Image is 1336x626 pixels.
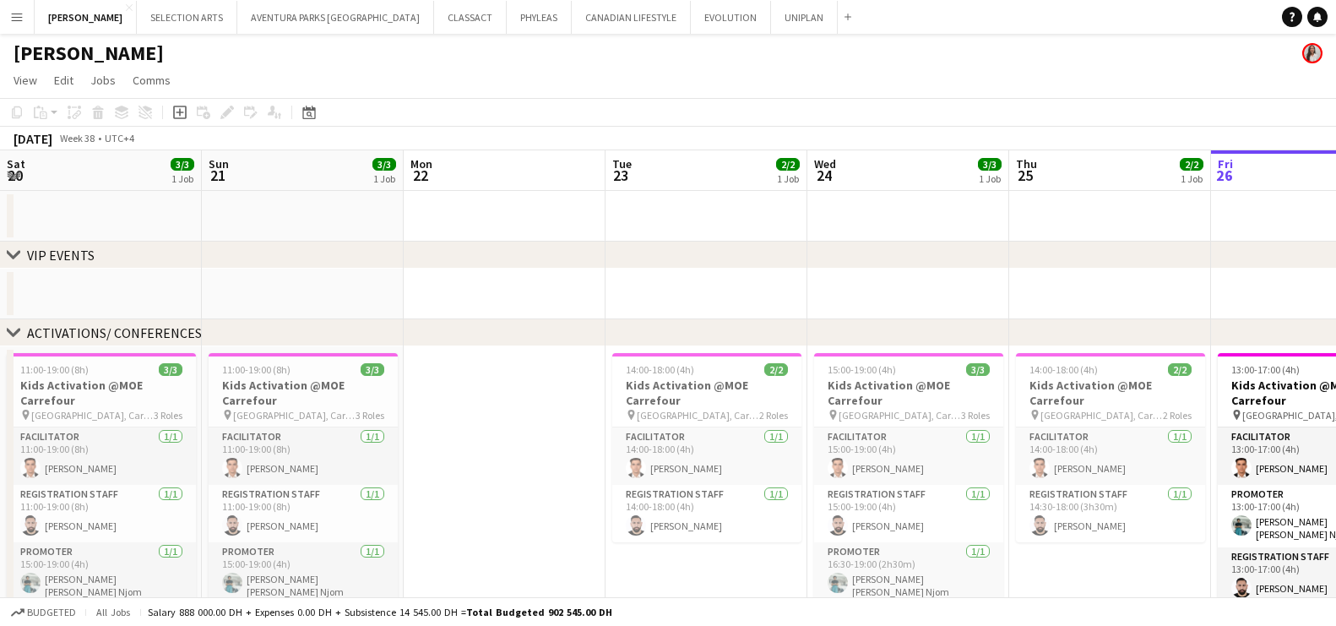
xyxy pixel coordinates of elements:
app-card-role: Registration Staff1/114:30-18:00 (3h30m)[PERSON_NAME] [1016,485,1205,542]
span: [GEOGRAPHIC_DATA], Carrefour [1040,409,1163,422]
div: 1 Job [777,172,799,185]
span: 13:00-17:00 (4h) [1231,363,1300,376]
span: 23 [610,166,632,185]
span: 3/3 [978,158,1002,171]
button: AVENTURA PARKS [GEOGRAPHIC_DATA] [237,1,434,34]
h3: Kids Activation @MOE Carrefour [814,378,1003,408]
span: 3 Roles [356,409,384,422]
app-job-card: 14:00-18:00 (4h)2/2Kids Activation @MOE Carrefour [GEOGRAPHIC_DATA], Carrefour2 RolesFacilitator1... [612,353,801,542]
span: Budgeted [27,607,76,618]
div: UTC+4 [105,132,134,144]
span: 2/2 [1180,158,1203,171]
h1: [PERSON_NAME] [14,41,164,66]
a: Comms [126,69,177,91]
span: Wed [814,156,836,171]
app-card-role: Facilitator1/114:00-18:00 (4h)[PERSON_NAME] [612,427,801,485]
h3: Kids Activation @MOE Carrefour [7,378,196,408]
span: [GEOGRAPHIC_DATA], Carrefour [31,409,154,422]
span: Week 38 [56,132,98,144]
app-card-role: Registration Staff1/114:00-18:00 (4h)[PERSON_NAME] [612,485,801,542]
div: Salary 888 000.00 DH + Expenses 0.00 DH + Subsistence 14 545.00 DH = [148,606,612,618]
span: 2 Roles [1163,409,1192,422]
span: [GEOGRAPHIC_DATA], Carrefour [839,409,961,422]
div: VIP EVENTS [27,247,95,264]
span: 24 [812,166,836,185]
span: Total Budgeted 902 545.00 DH [466,606,612,618]
button: EVOLUTION [691,1,771,34]
app-card-role: Registration Staff1/111:00-19:00 (8h)[PERSON_NAME] [7,485,196,542]
div: [DATE] [14,130,52,147]
span: 25 [1013,166,1037,185]
app-card-role: Facilitator1/114:00-18:00 (4h)[PERSON_NAME] [1016,427,1205,485]
app-card-role: Promoter1/115:00-19:00 (4h)[PERSON_NAME] [PERSON_NAME] Njom [7,542,196,605]
span: All jobs [93,606,133,618]
div: 1 Job [979,172,1001,185]
span: [GEOGRAPHIC_DATA], Carrefour [637,409,759,422]
span: 3/3 [159,363,182,376]
button: CLASSACT [434,1,507,34]
span: 3 Roles [154,409,182,422]
div: 1 Job [373,172,395,185]
span: 21 [206,166,229,185]
app-job-card: 14:00-18:00 (4h)2/2Kids Activation @MOE Carrefour [GEOGRAPHIC_DATA], Carrefour2 RolesFacilitator1... [1016,353,1205,542]
span: 15:00-19:00 (4h) [828,363,896,376]
span: Fri [1218,156,1233,171]
app-card-role: Registration Staff1/115:00-19:00 (4h)[PERSON_NAME] [814,485,1003,542]
app-user-avatar: Ines de Puybaudet [1302,43,1322,63]
app-job-card: 11:00-19:00 (8h)3/3Kids Activation @MOE Carrefour [GEOGRAPHIC_DATA], Carrefour3 RolesFacilitator1... [7,353,196,603]
span: Comms [133,73,171,88]
button: SELECTION ARTS [137,1,237,34]
span: 3/3 [171,158,194,171]
span: 3/3 [372,158,396,171]
a: Jobs [84,69,122,91]
div: ACTIVATIONS/ CONFERENCES [27,324,202,341]
span: Edit [54,73,73,88]
span: 2/2 [764,363,788,376]
div: 1 Job [171,172,193,185]
div: 1 Job [1181,172,1203,185]
app-card-role: Facilitator1/111:00-19:00 (8h)[PERSON_NAME] [209,427,398,485]
a: View [7,69,44,91]
button: [PERSON_NAME] [35,1,137,34]
span: Mon [410,156,432,171]
span: 2/2 [776,158,800,171]
span: 2 Roles [759,409,788,422]
button: CANADIAN LIFESTYLE [572,1,691,34]
span: 11:00-19:00 (8h) [222,363,291,376]
span: 26 [1215,166,1233,185]
h3: Kids Activation @MOE Carrefour [612,378,801,408]
span: 3/3 [361,363,384,376]
span: 14:00-18:00 (4h) [1029,363,1098,376]
span: 3 Roles [961,409,990,422]
app-job-card: 15:00-19:00 (4h)3/3Kids Activation @MOE Carrefour [GEOGRAPHIC_DATA], Carrefour3 RolesFacilitator1... [814,353,1003,603]
button: Budgeted [8,603,79,622]
a: Edit [47,69,80,91]
app-card-role: Facilitator1/115:00-19:00 (4h)[PERSON_NAME] [814,427,1003,485]
span: Thu [1016,156,1037,171]
span: 2/2 [1168,363,1192,376]
span: Sat [7,156,25,171]
h3: Kids Activation @MOE Carrefour [1016,378,1205,408]
span: Tue [612,156,632,171]
span: View [14,73,37,88]
app-card-role: Facilitator1/111:00-19:00 (8h)[PERSON_NAME] [7,427,196,485]
span: 14:00-18:00 (4h) [626,363,694,376]
span: 22 [408,166,432,185]
span: 20 [4,166,25,185]
h3: Kids Activation @MOE Carrefour [209,378,398,408]
span: Jobs [90,73,116,88]
button: PHYLEAS [507,1,572,34]
span: 3/3 [966,363,990,376]
span: [GEOGRAPHIC_DATA], Carrefour [233,409,356,422]
app-card-role: Promoter1/116:30-19:00 (2h30m)[PERSON_NAME] [PERSON_NAME] Njom [814,542,1003,605]
app-card-role: Promoter1/115:00-19:00 (4h)[PERSON_NAME] [PERSON_NAME] Njom [209,542,398,605]
button: UNIPLAN [771,1,838,34]
span: 11:00-19:00 (8h) [20,363,89,376]
span: Sun [209,156,229,171]
app-job-card: 11:00-19:00 (8h)3/3Kids Activation @MOE Carrefour [GEOGRAPHIC_DATA], Carrefour3 RolesFacilitator1... [209,353,398,603]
